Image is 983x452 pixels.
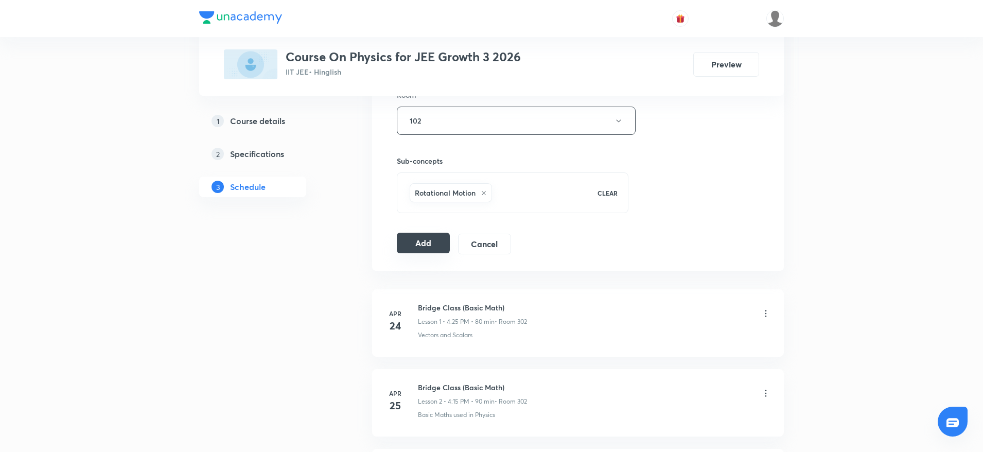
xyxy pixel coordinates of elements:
[212,181,224,193] p: 3
[199,144,339,164] a: 2Specifications
[230,148,284,160] h5: Specifications
[397,233,450,253] button: Add
[385,318,406,334] h4: 24
[286,66,521,77] p: IIT JEE • Hinglish
[415,187,476,198] h6: Rotational Motion
[693,52,759,77] button: Preview
[385,398,406,413] h4: 25
[385,309,406,318] h6: Apr
[224,49,277,79] img: 983F233E-13D7-427E-B884-69ADF8A2DAEE_plus.png
[199,111,339,131] a: 1Course details
[458,234,511,254] button: Cancel
[230,181,266,193] h5: Schedule
[418,397,495,406] p: Lesson 2 • 4:15 PM • 90 min
[495,397,527,406] p: • Room 302
[672,10,689,27] button: avatar
[418,331,472,340] p: Vectors and Scalars
[230,115,285,127] h5: Course details
[676,14,685,23] img: avatar
[199,11,282,24] img: Company Logo
[286,49,521,64] h3: Course On Physics for JEE Growth 3 2026
[199,11,282,26] a: Company Logo
[418,410,495,420] p: Basic Maths used in Physics
[385,389,406,398] h6: Apr
[212,115,224,127] p: 1
[418,317,495,326] p: Lesson 1 • 4:25 PM • 80 min
[418,382,527,393] h6: Bridge Class (Basic Math)
[598,188,618,198] p: CLEAR
[766,10,784,27] img: Ankit Porwal
[397,107,636,135] button: 102
[397,155,628,166] h6: Sub-concepts
[495,317,527,326] p: • Room 302
[418,302,527,313] h6: Bridge Class (Basic Math)
[212,148,224,160] p: 2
